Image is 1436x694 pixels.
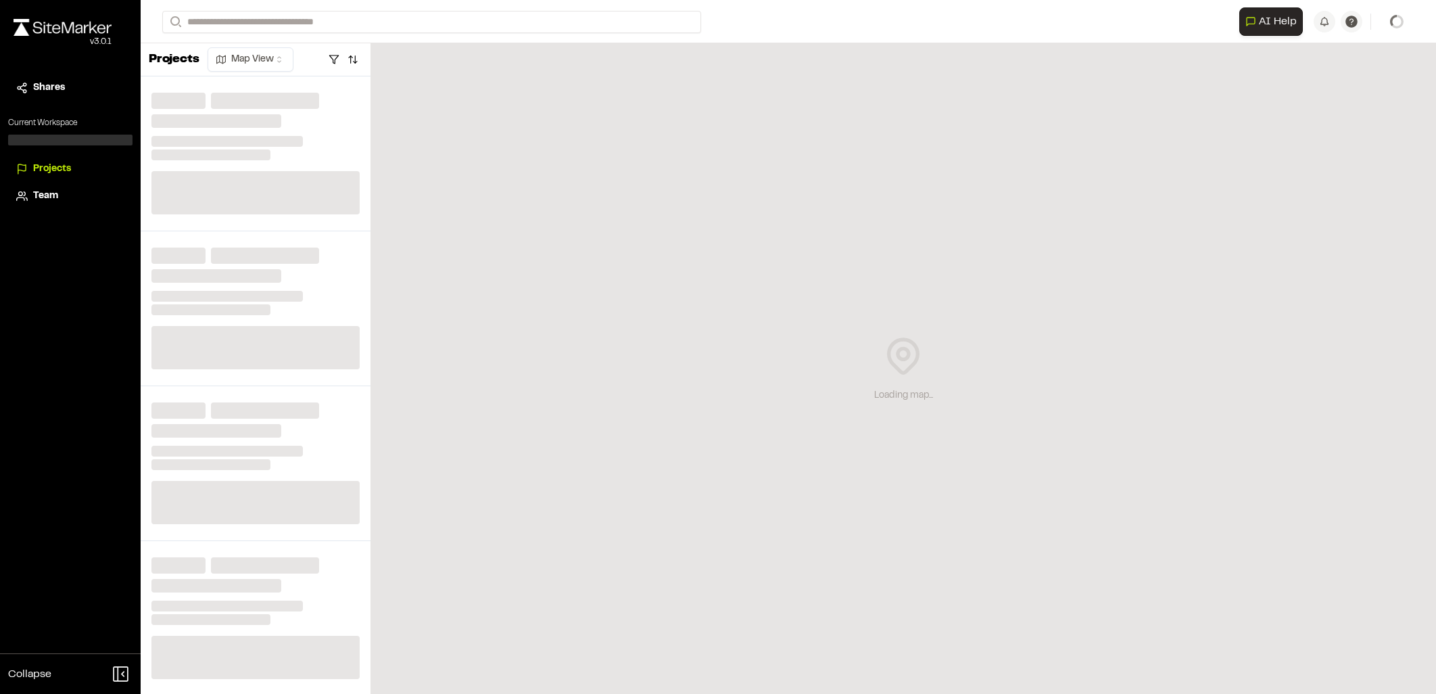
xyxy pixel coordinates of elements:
button: Open AI Assistant [1239,7,1303,36]
img: rebrand.png [14,19,112,36]
div: Oh geez...please don't... [14,36,112,48]
span: Projects [33,162,71,177]
span: Collapse [8,666,51,683]
span: AI Help [1259,14,1297,30]
a: Projects [16,162,124,177]
span: Team [33,189,58,204]
div: Open AI Assistant [1239,7,1308,36]
div: Loading map... [874,388,933,403]
span: Shares [33,80,65,95]
a: Shares [16,80,124,95]
button: Search [162,11,187,33]
a: Team [16,189,124,204]
p: Current Workspace [8,117,133,129]
p: Projects [149,51,199,69]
